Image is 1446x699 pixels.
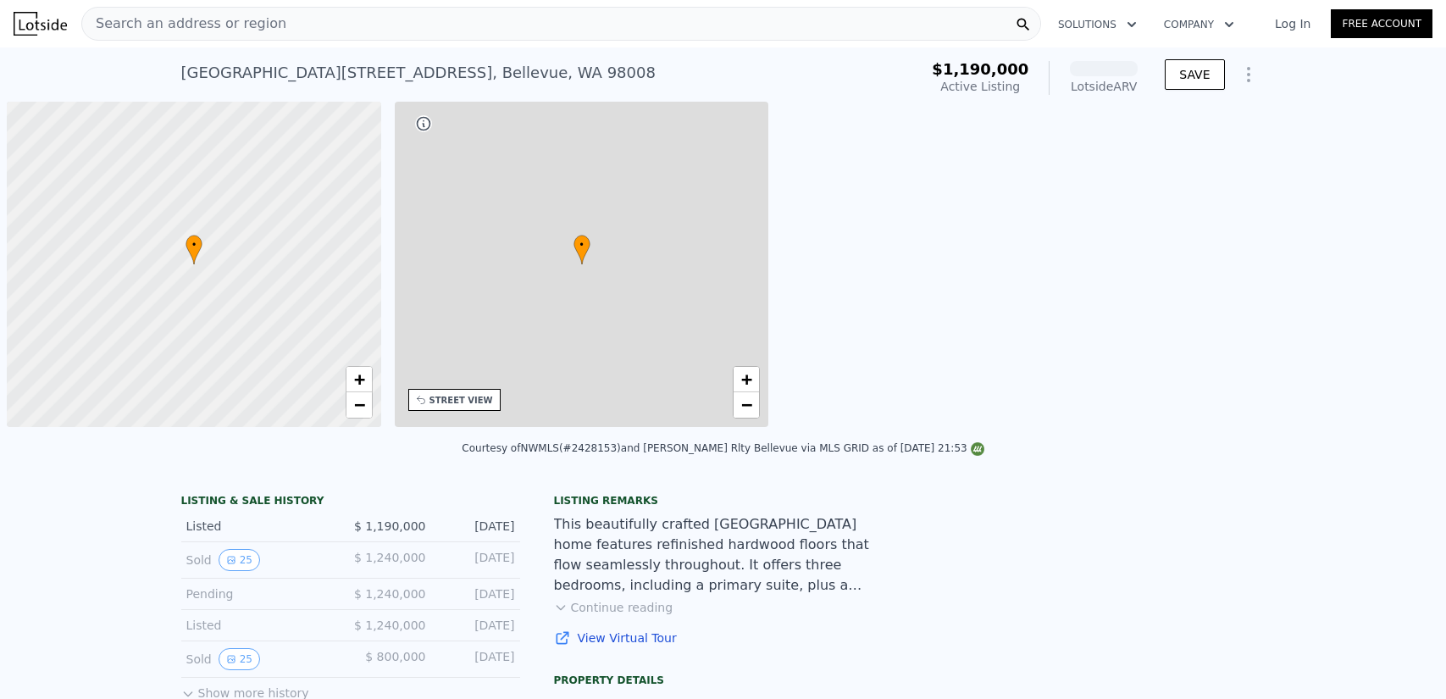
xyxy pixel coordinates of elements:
a: Zoom in [346,367,372,392]
span: $ 1,190,000 [354,519,426,533]
div: [GEOGRAPHIC_DATA][STREET_ADDRESS] , Bellevue , WA 98008 [181,61,656,85]
div: Property details [554,674,893,687]
div: Sold [186,549,337,571]
a: Log In [1255,15,1331,32]
span: $ 1,240,000 [354,551,426,564]
span: + [353,369,364,390]
button: Company [1150,9,1248,40]
span: − [353,394,364,415]
div: • [186,235,202,264]
span: − [741,394,752,415]
div: Listed [186,518,337,535]
span: $1,190,000 [932,60,1028,78]
img: Lotside [14,12,67,36]
span: $ 800,000 [365,650,425,663]
div: Listed [186,617,337,634]
div: [DATE] [440,549,515,571]
button: View historical data [219,648,260,670]
div: [DATE] [440,585,515,602]
a: Zoom in [734,367,759,392]
img: NWMLS Logo [971,442,984,456]
div: This beautifully crafted [GEOGRAPHIC_DATA] home features refinished hardwood floors that flow sea... [554,514,893,596]
a: Zoom out [346,392,372,418]
span: • [573,237,590,252]
div: [DATE] [440,518,515,535]
button: Solutions [1044,9,1150,40]
div: Courtesy of NWMLS (#2428153) and [PERSON_NAME] Rlty Bellevue via MLS GRID as of [DATE] 21:53 [462,442,983,454]
span: Search an address or region [82,14,286,34]
div: [DATE] [440,648,515,670]
button: View historical data [219,549,260,571]
div: Listing remarks [554,494,893,508]
div: [DATE] [440,617,515,634]
span: + [741,369,752,390]
span: • [186,237,202,252]
span: $ 1,240,000 [354,587,426,601]
div: STREET VIEW [429,394,493,407]
a: Zoom out [734,392,759,418]
div: LISTING & SALE HISTORY [181,494,520,511]
div: Sold [186,648,337,670]
div: Lotside ARV [1070,78,1138,95]
a: Free Account [1331,9,1432,38]
a: View Virtual Tour [554,630,893,646]
span: Active Listing [940,80,1020,93]
button: Show Options [1232,58,1266,92]
div: Pending [186,585,337,602]
button: Continue reading [554,599,673,616]
span: $ 1,240,000 [354,619,426,632]
button: SAVE [1165,59,1224,90]
div: • [573,235,590,264]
